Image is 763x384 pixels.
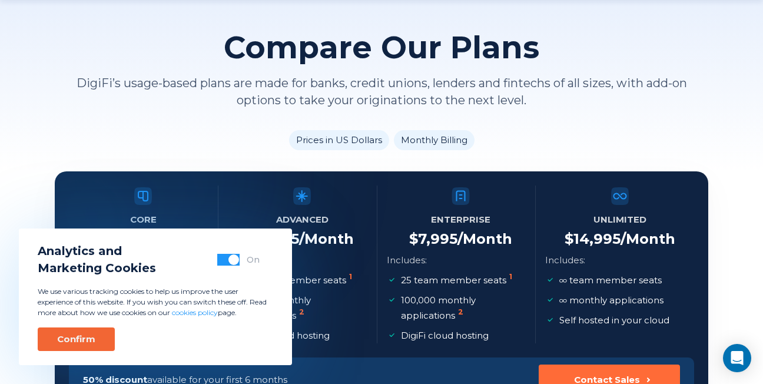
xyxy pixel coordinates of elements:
[431,211,490,228] h5: Enterprise
[545,253,585,268] p: Includes:
[559,273,662,288] p: team member seats
[299,307,304,316] sup: 2
[57,333,95,345] div: Confirm
[401,293,524,323] p: 100,000 monthly applications
[723,344,751,372] div: Open Intercom Messenger
[349,272,352,281] sup: 1
[250,230,354,248] h4: $ 3,995
[38,286,273,318] p: We use various tracking cookies to help us improve the user experience of this website. If you wi...
[401,273,515,288] p: 25 team member seats
[394,130,475,150] li: Monthly Billing
[401,328,489,343] p: DigiFi cloud hosting
[409,230,512,248] h4: $ 7,995
[457,230,512,247] span: /Month
[565,230,675,248] h4: $ 14,995
[458,307,463,316] sup: 2
[559,313,669,328] p: Self hosted in your cloud
[172,308,218,317] a: cookies policy
[509,272,512,281] sup: 1
[38,260,156,277] span: Marketing Cookies
[387,253,427,268] p: Includes:
[276,211,329,228] h5: Advanced
[289,130,389,150] li: Prices in US Dollars
[224,30,539,65] h2: Compare Our Plans
[55,75,708,109] p: DigiFi’s usage-based plans are made for banks, credit unions, lenders and fintechs of all sizes, ...
[247,254,260,266] div: On
[242,293,365,323] p: 10,000 monthly applications
[593,211,646,228] h5: Unlimited
[242,273,354,288] p: 10 team member seats
[299,230,354,247] span: /Month
[38,243,156,260] span: Analytics and
[559,293,664,308] p: monthly applications
[38,327,115,351] button: Confirm
[621,230,675,247] span: /Month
